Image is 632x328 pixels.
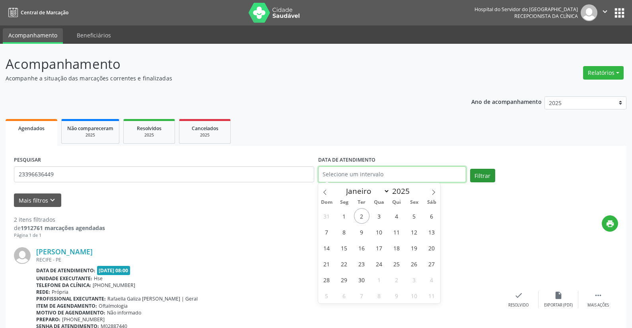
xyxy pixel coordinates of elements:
span: Outubro 10, 2025 [406,288,422,303]
button: Filtrar [470,169,495,182]
img: img [581,4,597,21]
span: Setembro 15, 2025 [336,240,352,256]
div: Página 1 de 1 [14,232,105,239]
span: Setembro 3, 2025 [371,208,387,224]
div: Mais ações [587,303,609,308]
span: Setembro 10, 2025 [371,224,387,240]
button: apps [613,6,626,20]
span: Outubro 9, 2025 [389,288,404,303]
span: Outubro 8, 2025 [371,288,387,303]
b: Profissional executante: [36,295,106,302]
span: Outubro 1, 2025 [371,272,387,287]
b: Rede: [36,289,50,295]
div: Resolvido [508,303,529,308]
span: Setembro 2, 2025 [354,208,369,224]
span: Setembro 27, 2025 [424,256,439,271]
span: [DATE] 08:00 [97,266,130,275]
span: Seg [335,200,353,205]
i: insert_drive_file [554,291,563,300]
select: Month [342,185,390,197]
input: Year [390,186,416,196]
button:  [597,4,613,21]
a: Central de Marcação [6,6,68,19]
span: Setembro 20, 2025 [424,240,439,256]
span: Setembro 4, 2025 [389,208,404,224]
span: Setembro 11, 2025 [389,224,404,240]
span: Setembro 29, 2025 [336,272,352,287]
span: Setembro 18, 2025 [389,240,404,256]
span: Outubro 3, 2025 [406,272,422,287]
img: img [14,247,31,264]
span: Setembro 21, 2025 [319,256,334,271]
span: Setembro 9, 2025 [354,224,369,240]
span: Setembro 7, 2025 [319,224,334,240]
span: Setembro 1, 2025 [336,208,352,224]
i: print [606,219,614,228]
span: Setembro 13, 2025 [424,224,439,240]
span: Cancelados [192,125,218,132]
span: Setembro 5, 2025 [406,208,422,224]
a: Acompanhamento [3,28,63,44]
div: de [14,224,105,232]
b: Preparo: [36,316,60,323]
span: Agendados [18,125,45,132]
i:  [601,7,609,16]
button: print [602,215,618,232]
span: Oftalmologia [99,303,128,309]
span: Não informado [107,309,141,316]
p: Acompanhe a situação das marcações correntes e finalizadas [6,74,440,82]
span: Própria [52,289,68,295]
div: 2025 [185,132,225,138]
span: [PHONE_NUMBER] [62,316,105,323]
strong: 1912761 marcações agendadas [21,224,105,232]
span: Setembro 12, 2025 [406,224,422,240]
span: Qui [388,200,405,205]
span: Setembro 25, 2025 [389,256,404,271]
span: Hse [94,275,103,282]
span: Setembro 19, 2025 [406,240,422,256]
span: Setembro 28, 2025 [319,272,334,287]
b: Telefone da clínica: [36,282,91,289]
a: Beneficiários [71,28,117,42]
div: 2025 [129,132,169,138]
div: Exportar (PDF) [544,303,573,308]
span: [PHONE_NUMBER] [93,282,135,289]
input: Nome, código do beneficiário ou CPF [14,166,314,182]
span: Outubro 6, 2025 [336,288,352,303]
b: Motivo de agendamento: [36,309,105,316]
a: [PERSON_NAME] [36,247,93,256]
span: Setembro 16, 2025 [354,240,369,256]
div: 2 itens filtrados [14,215,105,224]
span: Dom [318,200,336,205]
i:  [594,291,603,300]
span: Ter [353,200,370,205]
span: Não compareceram [67,125,113,132]
label: DATA DE ATENDIMENTO [318,154,375,166]
span: Setembro 17, 2025 [371,240,387,256]
div: Hospital do Servidor do [GEOGRAPHIC_DATA] [474,6,578,13]
span: Agosto 31, 2025 [319,208,334,224]
span: Outubro 2, 2025 [389,272,404,287]
label: PESQUISAR [14,154,41,166]
div: 2025 [67,132,113,138]
span: Outubro 7, 2025 [354,288,369,303]
span: Outubro 11, 2025 [424,288,439,303]
span: Outubro 5, 2025 [319,288,334,303]
b: Data de atendimento: [36,267,95,274]
span: Recepcionista da clínica [514,13,578,20]
span: Rafaella Galiza [PERSON_NAME] | Geral [107,295,198,302]
span: Sáb [423,200,440,205]
span: Resolvidos [137,125,161,132]
p: Ano de acompanhamento [471,96,542,106]
p: Acompanhamento [6,54,440,74]
span: Setembro 14, 2025 [319,240,334,256]
button: Mais filtroskeyboard_arrow_down [14,193,61,207]
b: Unidade executante: [36,275,92,282]
span: Setembro 26, 2025 [406,256,422,271]
i: check [514,291,523,300]
span: Sex [405,200,423,205]
i: keyboard_arrow_down [48,196,57,205]
span: Setembro 30, 2025 [354,272,369,287]
button: Relatórios [583,66,624,80]
div: RECIFE - PE [36,256,499,263]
